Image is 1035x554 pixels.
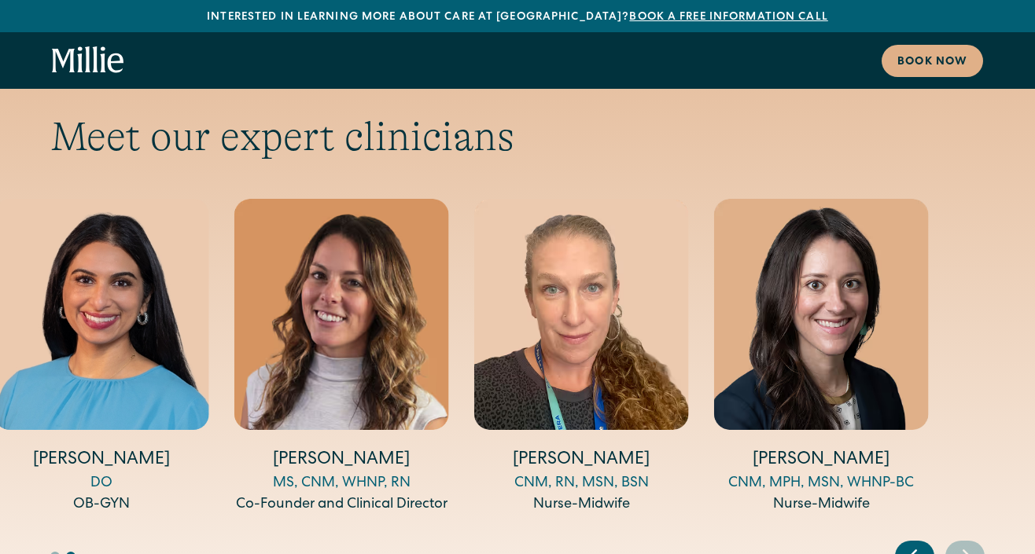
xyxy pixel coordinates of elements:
[234,199,449,515] div: 3 / 5
[52,46,124,75] a: home
[234,449,449,473] h4: [PERSON_NAME]
[234,494,449,515] div: Co-Founder and Clinical Director
[474,473,689,494] div: CNM, RN, MSN, BSN
[474,199,689,515] div: 4 / 5
[474,494,689,515] div: Nurse-Midwife
[882,45,983,77] a: Book now
[714,449,929,473] h4: [PERSON_NAME]
[714,494,929,515] div: Nurse-Midwife
[897,54,967,71] div: Book now
[714,473,929,494] div: CNM, MPH, MSN, WHNP-BC
[629,12,827,23] a: Book a free information call
[714,199,929,515] div: 5 / 5
[234,473,449,494] div: MS, CNM, WHNP, RN
[474,449,689,473] h4: [PERSON_NAME]
[50,112,985,161] h2: Meet our expert clinicians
